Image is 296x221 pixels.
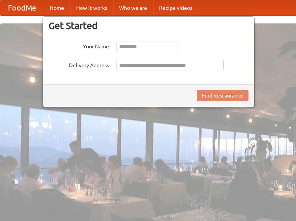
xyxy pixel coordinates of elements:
[113,0,153,15] a: Who we are
[49,20,248,31] h3: Get Started
[49,60,109,69] label: Delivery Address
[153,0,198,15] a: Recipe videos
[197,90,248,101] button: Find Restaurants!
[70,0,113,15] a: How it works
[0,0,44,15] a: FoodMe
[49,41,109,50] label: Your Name
[44,0,70,15] a: Home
